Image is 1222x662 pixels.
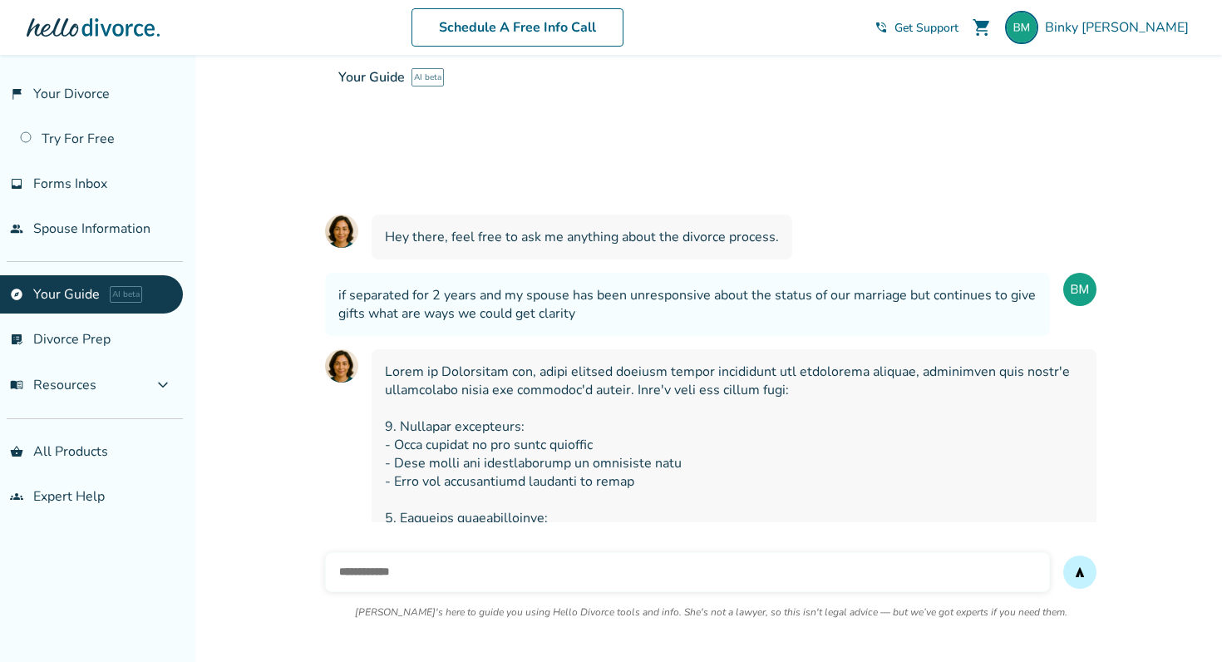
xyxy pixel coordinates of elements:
[33,175,107,193] span: Forms Inbox
[1045,18,1195,37] span: Binky [PERSON_NAME]
[10,87,23,101] span: flag_2
[875,20,958,36] a: phone_in_talkGet Support
[10,376,96,394] span: Resources
[972,17,992,37] span: shopping_cart
[10,378,23,392] span: menu_book
[10,490,23,503] span: groups
[338,286,1037,323] span: if separated for 2 years and my spouse has been unresponsive about the status of our marriage but...
[10,288,23,301] span: explore
[10,177,23,190] span: inbox
[110,286,142,303] span: AI beta
[10,445,23,458] span: shopping_basket
[875,21,888,34] span: phone_in_talk
[411,8,623,47] a: Schedule A Free Info Call
[1139,582,1222,662] iframe: Chat Widget
[10,222,23,235] span: people
[1005,11,1038,44] img: binkyvm@gmail.com
[894,20,958,36] span: Get Support
[338,68,405,86] span: Your Guide
[385,228,779,246] span: Hey there, feel free to ask me anything about the divorce process.
[325,349,358,383] img: AI Assistant
[325,215,358,248] img: AI Assistant
[1063,556,1096,589] button: send
[1073,566,1086,579] span: send
[411,68,444,86] span: AI beta
[1063,273,1096,306] img: User
[10,333,23,346] span: list_alt_check
[355,605,1067,619] p: [PERSON_NAME]'s here to guide you using Hello Divorce tools and info. She's not a lawyer, so this...
[153,375,173,395] span: expand_more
